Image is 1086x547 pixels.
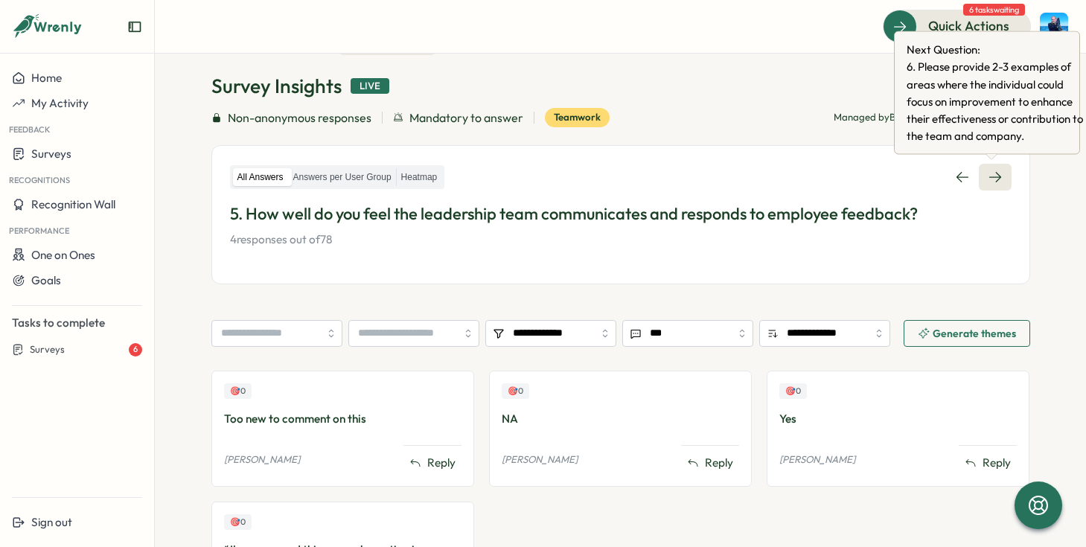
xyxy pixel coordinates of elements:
span: Sign out [31,515,72,529]
button: Quick Actions [883,10,1031,42]
div: Too new to comment on this [224,411,461,427]
button: Reply [681,452,739,474]
div: NA [502,411,739,427]
button: Reply [959,452,1017,474]
h1: Survey Insights [211,73,342,99]
span: Quick Actions [928,16,1009,36]
p: [PERSON_NAME] [502,453,578,467]
p: 4 responses out of 78 [230,231,1012,248]
p: [PERSON_NAME] [224,453,300,467]
div: Upvotes [224,514,252,530]
div: Teamwork [545,108,610,127]
p: 5. How well do you feel the leadership team communicates and responds to employee feedback? [230,202,1012,225]
label: All Answers [233,168,288,187]
span: Generate themes [933,328,1016,339]
div: Upvotes [502,383,529,399]
span: Reply [427,455,456,471]
div: 6 [129,343,142,356]
span: Reply [705,455,733,471]
button: Expand sidebar [127,19,142,34]
span: 6 tasks waiting [963,4,1025,16]
span: Home [31,71,62,85]
p: Tasks to complete [12,315,142,331]
img: Henry Innis [1040,13,1068,41]
p: [PERSON_NAME] [779,453,855,467]
span: Recognition Wall [31,197,115,211]
span: Barbs [889,111,916,123]
div: Live [351,78,389,95]
span: My Activity [31,96,89,110]
div: Yes [779,411,1017,427]
span: Next Question: [907,41,1085,58]
span: Surveys [30,343,65,356]
span: 6 . Please provide 2-3 examples of areas where the individual could focus on improvement to enhan... [907,58,1085,144]
span: Surveys [31,147,71,161]
span: Reply [983,455,1011,471]
button: Generate themes [904,320,1030,347]
div: Upvotes [779,383,807,399]
p: Managed by [834,111,916,124]
button: Reply [403,452,461,474]
span: Non-anonymous responses [228,109,371,127]
span: Goals [31,273,61,287]
div: Upvotes [224,383,252,399]
span: Mandatory to answer [409,109,523,127]
label: Answers per User Group [289,168,396,187]
span: One on Ones [31,248,95,262]
label: Heatmap [397,168,442,187]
